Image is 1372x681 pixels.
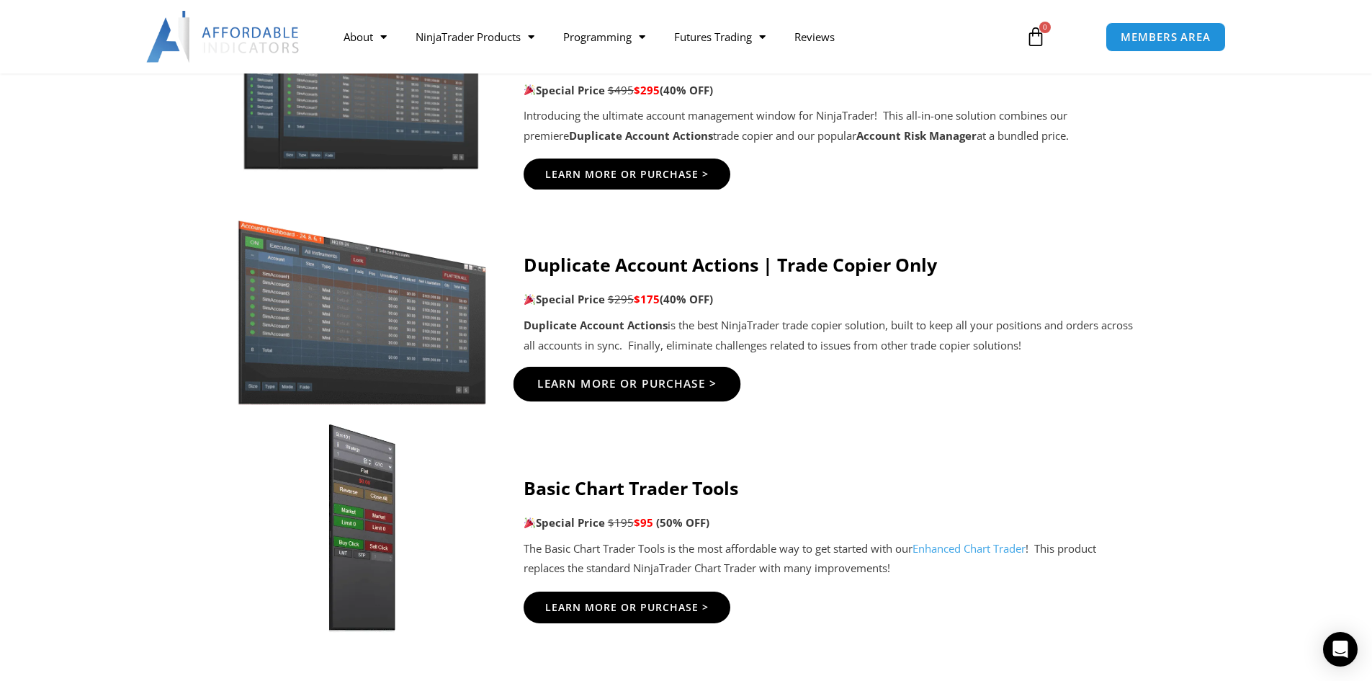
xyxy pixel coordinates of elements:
[329,20,1009,53] nav: Menu
[524,159,730,190] a: Learn More Or Purchase >
[524,515,605,530] strong: Special Price
[524,316,1136,356] p: is the best NinjaTrader trade copier solution, built to keep all your positions and orders across...
[569,128,713,143] strong: Duplicate Account Actions
[608,83,634,97] span: $495
[545,169,709,179] span: Learn More Or Purchase >
[1004,16,1067,58] a: 0
[1039,22,1051,33] span: 0
[1121,32,1211,43] span: MEMBERS AREA
[401,20,549,53] a: NinjaTrader Products
[545,602,709,613] span: Learn More Or Purchase >
[608,292,634,306] span: $295
[1323,632,1358,667] div: Open Intercom Messenger
[146,11,301,63] img: LogoAI | Affordable Indicators – NinjaTrader
[656,515,709,530] span: (50% OFF)
[634,292,660,306] span: $175
[524,476,738,500] strong: Basic Chart Trader Tools
[660,83,713,97] b: (40% OFF)
[1106,22,1226,52] a: MEMBERS AREA
[856,128,977,143] strong: Account Risk Manager
[780,20,849,53] a: Reviews
[524,254,1136,275] h4: Duplicate Account Actions | Trade Copier Only
[524,592,730,623] a: Learn More Or Purchase >
[236,420,488,636] img: BasicTools | Affordable Indicators – NinjaTrader
[660,20,780,53] a: Futures Trading
[549,20,660,53] a: Programming
[634,83,660,97] span: $295
[236,205,488,405] img: Screenshot 2024-08-26 15414455555 | Affordable Indicators – NinjaTrader
[608,515,634,530] span: $195
[524,83,605,97] strong: Special Price
[236,19,488,172] img: Screenshot 2024-11-20 151221 | Affordable Indicators – NinjaTrader
[524,292,605,306] strong: Special Price
[537,378,717,389] span: Learn More Or Purchase >
[513,367,740,401] a: Learn More Or Purchase >
[524,539,1136,579] p: The Basic Chart Trader Tools is the most affordable way to get started with our ! This product re...
[329,20,401,53] a: About
[524,517,535,528] img: 🎉
[660,292,713,306] b: (40% OFF)
[524,318,668,332] strong: Duplicate Account Actions
[524,294,535,305] img: 🎉
[913,541,1026,556] a: Enhanced Chart Trader
[524,106,1136,146] p: Introducing the ultimate account management window for NinjaTrader! This all-in-one solution comb...
[634,515,653,530] span: $95
[524,84,535,95] img: 🎉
